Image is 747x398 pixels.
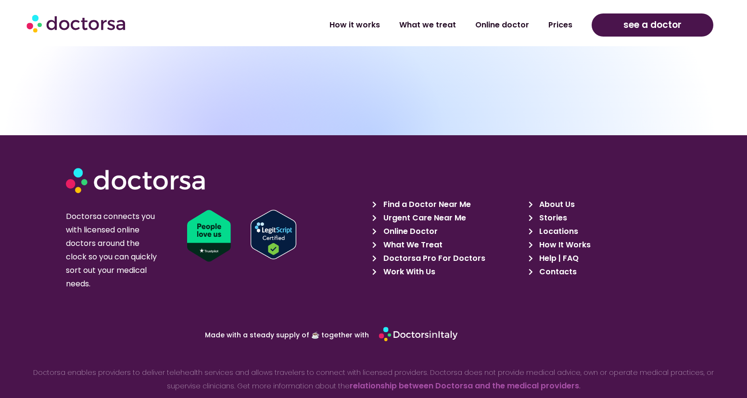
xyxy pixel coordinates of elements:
[529,225,679,238] a: Locations
[537,198,575,211] span: About Us
[579,381,581,391] strong: .
[537,225,578,238] span: Locations
[381,198,471,211] span: Find a Doctor Near Me
[320,14,390,36] a: How it works
[372,238,523,252] a: What We Treat
[466,14,539,36] a: Online doctor
[390,14,466,36] a: What we treat
[537,252,579,265] span: Help | FAQ
[196,14,582,36] nav: Menu
[529,238,679,252] a: How It Works
[529,211,679,225] a: Stories
[537,211,567,225] span: Stories
[350,380,579,391] a: relationship between Doctorsa and the medical providers
[27,366,720,393] p: Doctorsa enables providers to deliver telehealth services and allows travelers to connect with li...
[623,17,682,33] span: see a doctor
[529,265,679,279] a: Contacts
[537,265,577,279] span: Contacts
[381,211,466,225] span: Urgent Care Near Me
[372,225,523,238] a: Online Doctor
[529,252,679,265] a: Help | FAQ
[372,265,523,279] a: Work With Us
[381,225,438,238] span: Online Doctor
[539,14,582,36] a: Prices
[251,210,379,259] a: Verify LegitScript Approval for www.doctorsa.com
[251,210,296,259] img: Verify Approval for www.doctorsa.com
[115,332,369,338] p: Made with a steady supply of ☕ together with
[372,198,523,211] a: Find a Doctor Near Me
[381,265,435,279] span: Work With Us
[372,252,523,265] a: Doctorsa Pro For Doctors
[381,238,443,252] span: What We Treat
[66,210,161,291] p: Doctorsa connects you with licensed online doctors around the clock so you can quickly sort out y...
[372,211,523,225] a: Urgent Care Near Me
[537,238,591,252] span: How It Works
[592,13,713,37] a: see a doctor
[529,198,679,211] a: About Us
[381,252,485,265] span: Doctorsa Pro For Doctors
